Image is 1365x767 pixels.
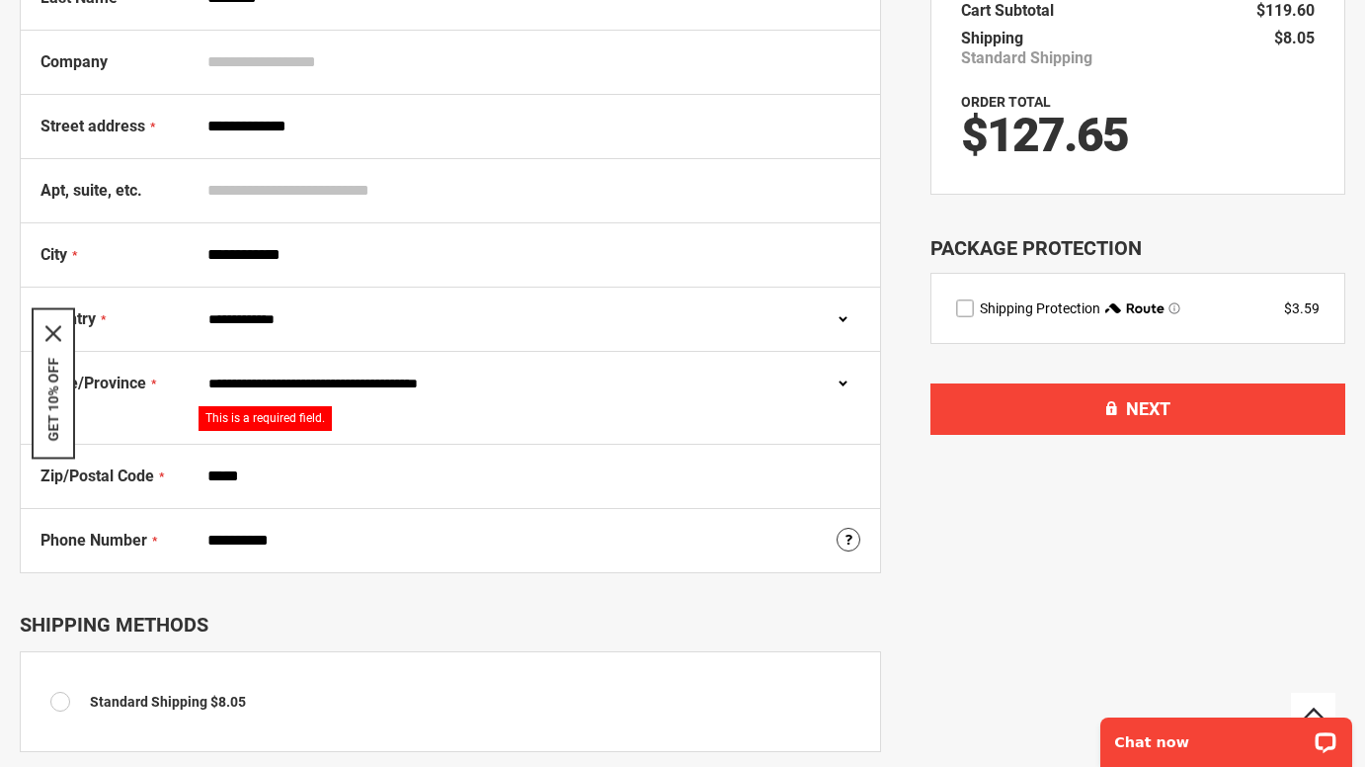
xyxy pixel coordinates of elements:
[961,48,1092,68] span: Standard Shipping
[961,94,1051,110] strong: Order Total
[1168,302,1180,314] span: Learn more
[45,358,61,442] button: GET 10% OFF
[930,234,1345,263] div: Package Protection
[205,411,325,425] span: This is a required field.
[40,52,108,71] span: Company
[45,326,61,342] svg: close icon
[1256,1,1315,20] span: $119.60
[45,326,61,342] button: Close
[40,531,147,550] span: Phone Number
[40,117,145,135] span: Street address
[1274,29,1315,47] span: $8.05
[40,467,154,485] span: Zip/Postal Code
[20,613,881,637] div: Shipping Methods
[90,694,207,710] span: Standard Shipping
[40,374,146,392] span: State/Province
[1284,298,1320,318] div: $3.59
[930,383,1345,435] button: Next
[961,107,1128,163] span: $127.65
[210,694,246,710] span: $8.05
[40,245,67,264] span: City
[980,300,1100,316] span: Shipping Protection
[956,298,1320,318] div: route shipping protection selector element
[1087,705,1365,767] iframe: LiveChat chat widget
[1126,398,1170,419] span: Next
[40,181,142,200] span: Apt, suite, etc.
[961,29,1023,47] span: Shipping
